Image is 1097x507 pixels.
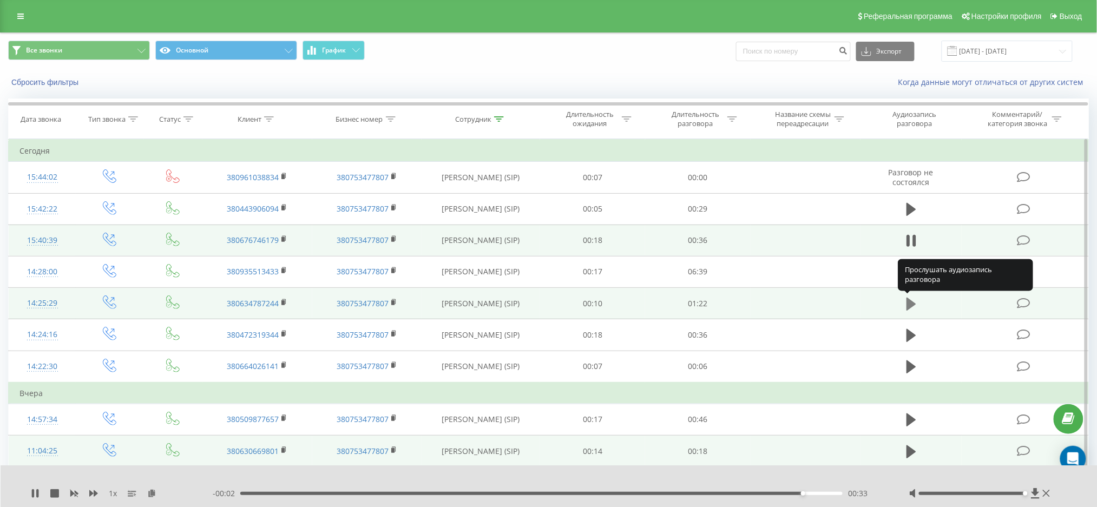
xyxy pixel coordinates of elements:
[422,404,540,435] td: [PERSON_NAME] (SIP)
[540,193,646,225] td: 00:05
[227,203,279,214] a: 380443906094
[540,288,646,319] td: 00:10
[540,319,646,351] td: 00:18
[422,193,540,225] td: [PERSON_NAME] (SIP)
[898,77,1089,87] a: Когда данные могут отличаться от других систем
[337,235,389,245] a: 380753477807
[155,41,297,60] button: Основной
[645,288,751,319] td: 01:22
[19,293,65,314] div: 14:25:29
[159,115,181,124] div: Статус
[19,324,65,345] div: 14:24:16
[645,162,751,193] td: 00:00
[667,110,725,128] div: Длительность разговора
[645,404,751,435] td: 00:46
[645,351,751,383] td: 00:06
[8,41,150,60] button: Все звонки
[303,41,365,60] button: График
[645,193,751,225] td: 00:29
[227,266,279,276] a: 380935513433
[337,414,389,424] a: 380753477807
[88,115,126,124] div: Тип звонка
[21,115,61,124] div: Дата звонка
[645,225,751,256] td: 00:36
[19,167,65,188] div: 15:44:02
[422,162,540,193] td: [PERSON_NAME] (SIP)
[422,256,540,287] td: [PERSON_NAME] (SIP)
[801,491,805,496] div: Accessibility label
[645,436,751,467] td: 00:18
[337,298,389,308] a: 380753477807
[422,288,540,319] td: [PERSON_NAME] (SIP)
[26,46,62,55] span: Все звонки
[971,12,1042,21] span: Настройки профиля
[422,225,540,256] td: [PERSON_NAME] (SIP)
[9,140,1089,162] td: Сегодня
[337,203,389,214] a: 380753477807
[540,162,646,193] td: 00:07
[227,172,279,182] a: 380961038834
[227,235,279,245] a: 380676746179
[8,77,84,87] button: Сбросить фильтры
[19,409,65,430] div: 14:57:34
[540,256,646,287] td: 00:17
[323,47,346,54] span: График
[227,361,279,371] a: 380664026141
[889,167,934,187] span: Разговор не состоялся
[19,440,65,462] div: 11:04:25
[455,115,491,124] div: Сотрудник
[19,199,65,220] div: 15:42:22
[986,110,1049,128] div: Комментарий/категория звонка
[227,446,279,456] a: 380630669801
[227,414,279,424] a: 380509877657
[645,319,751,351] td: 00:36
[337,172,389,182] a: 380753477807
[879,110,950,128] div: Аудиозапись разговора
[864,12,953,21] span: Реферальная программа
[213,488,240,499] span: - 00:02
[540,225,646,256] td: 00:18
[1023,491,1028,496] div: Accessibility label
[422,436,540,467] td: [PERSON_NAME] (SIP)
[1060,446,1086,472] div: Open Intercom Messenger
[856,42,915,61] button: Экспорт
[9,383,1089,404] td: Вчера
[19,261,65,282] div: 14:28:00
[774,110,832,128] div: Название схемы переадресации
[238,115,261,124] div: Клиент
[422,319,540,351] td: [PERSON_NAME] (SIP)
[227,298,279,308] a: 380634787244
[19,230,65,251] div: 15:40:39
[1060,12,1082,21] span: Выход
[19,356,65,377] div: 14:22:30
[898,259,1033,291] div: Прослушать аудиозапись разговора
[540,436,646,467] td: 00:14
[540,404,646,435] td: 00:17
[736,42,851,61] input: Поиск по номеру
[336,115,383,124] div: Бизнес номер
[337,266,389,276] a: 380753477807
[848,488,868,499] span: 00:33
[337,330,389,340] a: 380753477807
[337,446,389,456] a: 380753477807
[422,351,540,383] td: [PERSON_NAME] (SIP)
[109,488,117,499] span: 1 x
[337,361,389,371] a: 380753477807
[227,330,279,340] a: 380472319344
[540,351,646,383] td: 00:07
[645,256,751,287] td: 06:39
[561,110,619,128] div: Длительность ожидания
